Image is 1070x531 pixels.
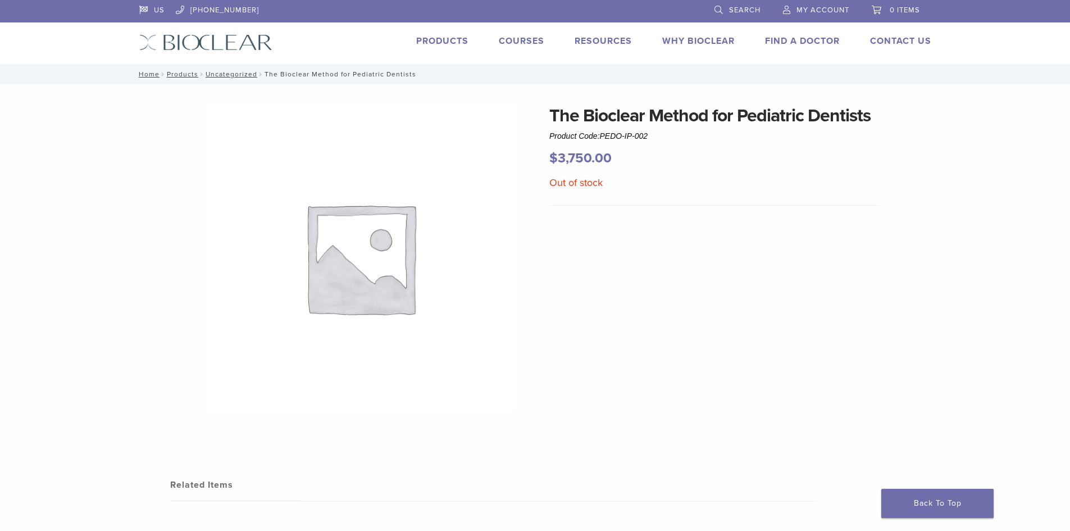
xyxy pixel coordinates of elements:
[870,35,931,47] a: Contact Us
[257,71,265,77] span: /
[890,6,920,15] span: 0 items
[662,35,735,47] a: Why Bioclear
[206,70,257,78] a: Uncategorized
[135,70,160,78] a: Home
[881,489,994,518] a: Back To Top
[549,150,612,166] bdi: 3,750.00
[549,174,880,191] p: Out of stock
[198,71,206,77] span: /
[549,102,880,129] h1: The Bioclear Method for Pediatric Dentists
[549,131,648,140] span: Product Code:
[765,35,840,47] a: Find A Doctor
[205,102,515,412] img: Awaiting product image
[131,64,940,84] nav: The Bioclear Method for Pediatric Dentists
[499,35,544,47] a: Courses
[600,131,648,140] span: PEDO-IP-002
[575,35,632,47] a: Resources
[416,35,468,47] a: Products
[170,469,299,501] a: Related Items
[549,150,558,166] span: $
[729,6,761,15] span: Search
[167,70,198,78] a: Products
[139,34,272,51] img: Bioclear
[796,6,849,15] span: My Account
[160,71,167,77] span: /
